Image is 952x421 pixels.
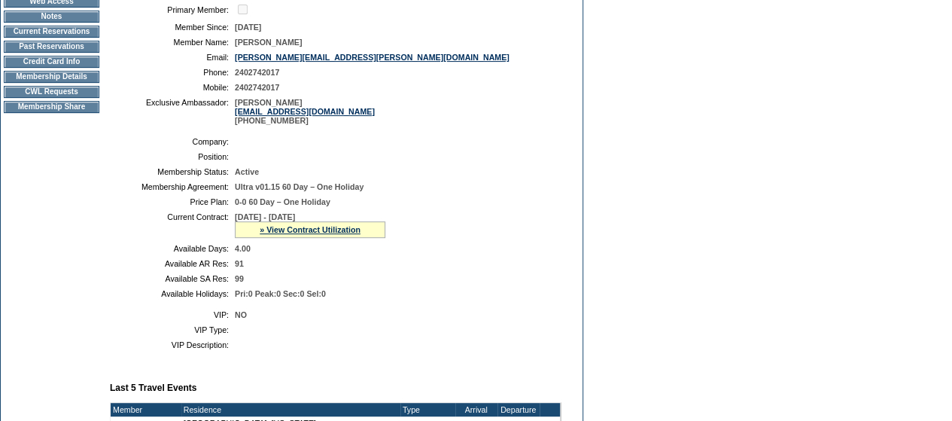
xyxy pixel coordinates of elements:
td: VIP Type: [116,325,229,334]
td: Arrival [455,403,497,416]
td: Exclusive Ambassador: [116,98,229,125]
td: Type [400,403,455,416]
td: Available AR Res: [116,259,229,268]
td: Member Since: [116,23,229,32]
span: [DATE] [235,23,261,32]
span: 4.00 [235,244,251,253]
td: Membership Details [4,71,99,83]
span: 99 [235,274,244,283]
td: Company: [116,137,229,146]
td: Credit Card Info [4,56,99,68]
span: 91 [235,259,244,268]
a: [EMAIL_ADDRESS][DOMAIN_NAME] [235,107,375,116]
td: Mobile: [116,83,229,92]
span: NO [235,310,247,319]
td: Current Reservations [4,26,99,38]
td: Available SA Res: [116,274,229,283]
td: Primary Member: [116,2,229,17]
td: CWL Requests [4,86,99,98]
a: » View Contract Utilization [260,225,360,234]
td: VIP Description: [116,340,229,349]
td: Notes [4,11,99,23]
td: Phone: [116,68,229,77]
td: Member [111,403,181,416]
td: Position: [116,152,229,161]
td: Email: [116,53,229,62]
td: Member Name: [116,38,229,47]
td: Current Contract: [116,212,229,238]
span: Ultra v01.15 60 Day – One Holiday [235,182,363,191]
span: Pri:0 Peak:0 Sec:0 Sel:0 [235,289,326,298]
td: Price Plan: [116,197,229,206]
td: Residence [181,403,400,416]
b: Last 5 Travel Events [110,383,196,393]
span: [DATE] - [DATE] [235,212,295,221]
a: [PERSON_NAME][EMAIL_ADDRESS][PERSON_NAME][DOMAIN_NAME] [235,53,509,62]
td: Available Holidays: [116,289,229,298]
td: Membership Share [4,101,99,113]
td: Past Reservations [4,41,99,53]
td: Departure [497,403,540,416]
td: VIP: [116,310,229,319]
span: 2402742017 [235,83,279,92]
span: [PERSON_NAME] [235,38,302,47]
span: 0-0 60 Day – One Holiday [235,197,330,206]
td: Available Days: [116,244,229,253]
span: 2402742017 [235,68,279,77]
span: [PERSON_NAME] [PHONE_NUMBER] [235,98,375,125]
td: Membership Agreement: [116,182,229,191]
span: Active [235,167,259,176]
td: Membership Status: [116,167,229,176]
